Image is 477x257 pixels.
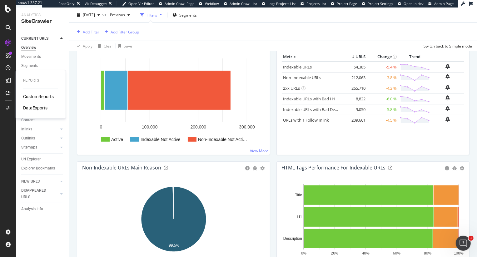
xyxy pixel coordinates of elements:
img: Profile image for Renaud [67,10,79,23]
a: NEW URLS [21,178,58,185]
div: Understanding AI Bot Data in Botify [9,180,116,191]
text: 300,000 [239,124,255,129]
span: Open Viz Editor [128,1,154,6]
div: Sitemaps [21,144,37,151]
div: bug [253,166,257,170]
a: Open Viz Editor [122,1,154,6]
td: 8,822 [342,93,367,104]
div: AI Agent and team can help [13,124,105,130]
div: Understanding AI Bot Data in Botify [13,182,105,189]
a: Logs Projects List [262,1,296,6]
div: Movements [21,53,41,60]
div: bell-plus [446,85,450,90]
a: CURRENT URLS [21,35,58,42]
a: Project Settings [362,1,393,6]
button: Save [116,41,132,51]
svg: A chart. [282,184,465,257]
a: Indexable URLs [283,64,312,70]
svg: A chart. [82,184,265,257]
p: Hello there. [12,44,112,55]
div: bug [452,166,457,170]
th: Change [367,52,398,62]
text: Indexable Not Active [141,137,181,142]
text: Title [295,193,302,197]
span: Open in dev [404,1,424,6]
div: DISAPPEARED URLS [21,187,53,200]
div: SiteCrawler [21,18,64,25]
div: Supported Bots [9,168,116,180]
button: Previous [107,10,132,20]
div: Add Filter [83,29,99,34]
a: Movements [21,53,65,60]
span: Home [8,211,22,215]
td: 9,050 [342,104,367,115]
td: 265,710 [342,83,367,93]
span: Admin Crawl List [230,1,257,6]
a: Outlinks [21,135,58,142]
img: logo [12,12,42,22]
div: NEW URLS [21,178,40,185]
text: 0% [301,251,306,255]
div: Explorer Bookmarks [21,165,55,172]
a: Non-Indexable URLs [283,75,321,80]
div: ReadOnly: [58,1,75,6]
text: 0 [100,124,102,129]
div: HTML Tags Performance for Indexable URLs [282,164,386,171]
a: Ticket SL2 Analytics & Intelligence (Botifyers Only) [9,76,116,94]
a: Webflow [199,1,219,6]
div: Non-Indexable URLs Main Reason [82,164,161,171]
svg: A chart. [82,52,265,150]
a: Overview [21,44,65,51]
button: Tickets [62,195,94,220]
a: Projects List [301,1,326,6]
a: Ticket Activation (Botifyers Only) [9,94,116,106]
p: How can we help? [12,55,112,66]
div: Filters [147,12,157,18]
div: gear [460,166,464,170]
div: Ticket SL2 Analytics & Intelligence (Botifyers Only) [13,79,105,92]
div: Using CSS Selectors in PageWorkers [9,191,116,203]
div: Content [21,117,35,123]
button: Help [94,195,125,220]
span: Messages [36,211,58,215]
text: 200,000 [191,124,206,129]
a: Segments [21,63,65,69]
a: Project Page [331,1,357,6]
span: Help [104,211,114,215]
a: Admin Crawl Page [159,1,194,6]
div: Close [107,10,119,21]
th: Trend [398,52,431,62]
button: Switch back to Simple mode [421,41,472,51]
div: Save [124,43,132,48]
div: SmartIndex Overview [13,159,105,166]
a: CustomReports [23,93,54,100]
text: 20% [331,251,338,255]
div: Overview [21,44,36,51]
a: Admin Page [428,1,454,6]
div: circle-info [246,166,250,170]
div: bell-plus [446,74,450,79]
td: 54,385 [342,62,367,73]
div: Reports [23,78,58,83]
div: Apply [83,43,92,48]
span: Admin Crawl Page [165,1,194,6]
div: Inlinks [21,126,32,133]
div: Url Explorer [21,156,41,163]
span: Project Page [337,1,357,6]
div: Ticket Activation (Botifyers Only) [13,97,105,103]
span: Tickets [71,211,86,215]
div: CURRENT URLS [21,35,48,42]
text: Non-Indexable Not Acti… [198,137,247,142]
div: Ask a questionAI Agent and team can help [6,112,119,136]
div: Viz Debugger: [85,1,107,6]
a: Url Explorer [21,156,65,163]
div: Using CSS Selectors in PageWorkers [13,194,105,200]
div: Analytics [21,13,64,18]
div: gear [261,166,265,170]
a: Content [21,117,65,123]
div: bell-plus [446,64,450,69]
a: 2xx URLs [283,85,300,91]
a: DataExports [23,105,47,111]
